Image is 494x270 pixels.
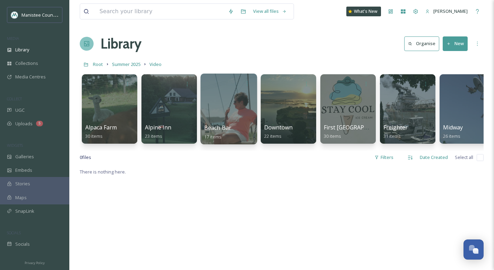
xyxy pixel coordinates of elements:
[443,36,468,51] button: New
[324,124,392,131] span: First [GEOGRAPHIC_DATA]
[15,167,32,174] span: Embeds
[404,36,443,51] a: Organise
[15,74,46,80] span: Media Centres
[204,125,232,140] a: Beach Bar17 items
[85,133,103,139] span: 30 items
[250,5,290,18] a: View all files
[80,169,126,175] span: There is nothing here.
[204,124,232,132] span: Beach Bar
[383,133,401,139] span: 31 items
[149,61,162,67] span: Video
[7,36,19,41] span: MEDIA
[15,208,34,214] span: SnapLink
[96,4,225,19] input: Search your library
[15,241,30,247] span: Socials
[15,47,29,53] span: Library
[7,230,21,235] span: SOCIALS
[112,60,140,68] a: Summer 2025
[145,124,171,139] a: Alpine Inn23 items
[443,133,460,139] span: 26 items
[15,180,30,187] span: Stories
[36,121,43,126] div: 5
[7,143,23,148] span: WIDGETS
[15,153,34,160] span: Galleries
[371,151,397,164] div: Filters
[204,133,222,140] span: 17 items
[93,60,103,68] a: Root
[346,7,381,16] a: What's New
[25,261,45,265] span: Privacy Policy
[324,133,341,139] span: 30 items
[264,133,281,139] span: 22 items
[443,124,463,131] span: Midway
[85,124,117,139] a: Alpaca Farm30 items
[145,133,162,139] span: 23 items
[455,154,473,161] span: Select all
[80,154,91,161] span: 0 file s
[416,151,451,164] div: Date Created
[15,107,25,113] span: UGC
[7,96,22,101] span: COLLECT
[463,239,484,260] button: Open Chat
[15,194,27,201] span: Maps
[404,36,439,51] button: Organise
[112,61,140,67] span: Summer 2025
[11,11,18,18] img: logo.jpeg
[422,5,471,18] a: [PERSON_NAME]
[85,124,117,131] span: Alpaca Farm
[324,124,392,139] a: First [GEOGRAPHIC_DATA]30 items
[443,124,463,139] a: Midway26 items
[149,60,162,68] a: Video
[93,61,103,67] span: Root
[433,8,468,14] span: [PERSON_NAME]
[25,258,45,267] a: Privacy Policy
[15,60,38,67] span: Collections
[15,120,33,127] span: Uploads
[145,124,171,131] span: Alpine Inn
[21,11,75,18] span: Manistee County Tourism
[264,124,293,139] a: Downtown22 items
[101,33,141,54] a: Library
[383,124,408,139] a: Freighter31 items
[264,124,293,131] span: Downtown
[383,124,408,131] span: Freighter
